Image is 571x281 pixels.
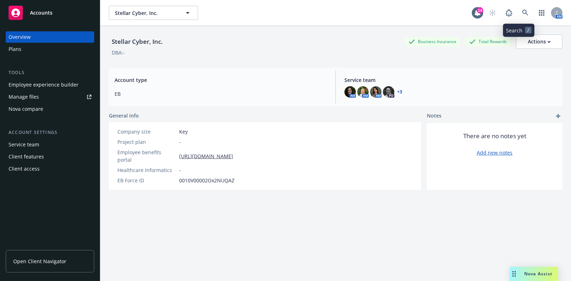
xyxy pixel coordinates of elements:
[370,86,381,98] img: photo
[117,138,176,146] div: Project plan
[477,149,512,156] a: Add new notes
[383,86,394,98] img: photo
[6,151,94,162] a: Client features
[9,43,21,55] div: Plans
[179,138,181,146] span: -
[9,163,40,175] div: Client access
[117,149,176,163] div: Employee benefits portal
[115,90,327,98] span: EB
[357,86,369,98] img: photo
[405,37,460,46] div: Business Insurance
[554,112,562,120] a: add
[528,35,551,48] div: Actions
[179,152,233,160] a: [URL][DOMAIN_NAME]
[112,49,125,56] div: DBA: -
[6,69,94,76] div: Tools
[9,151,44,162] div: Client features
[477,7,483,14] div: 14
[179,166,181,174] span: -
[516,35,562,49] button: Actions
[9,103,43,115] div: Nova compare
[502,6,516,20] a: Report a Bug
[179,177,234,184] span: 0010V00002Ox2NUQAZ
[13,257,66,265] span: Open Client Navigator
[6,31,94,43] a: Overview
[6,43,94,55] a: Plans
[9,31,31,43] div: Overview
[9,139,39,150] div: Service team
[397,90,402,94] a: +3
[427,112,441,120] span: Notes
[466,37,510,46] div: Total Rewards
[535,6,549,20] a: Switch app
[117,177,176,184] div: EB Force ID
[6,91,94,103] a: Manage files
[115,9,177,17] span: Stellar Cyber, Inc.
[109,37,166,46] div: Stellar Cyber, Inc.
[109,6,198,20] button: Stellar Cyber, Inc.
[344,76,557,84] span: Service team
[518,6,532,20] a: Search
[6,163,94,175] a: Client access
[6,103,94,115] a: Nova compare
[115,76,327,84] span: Account type
[6,129,94,136] div: Account settings
[344,86,356,98] img: photo
[117,166,176,174] div: Healthcare Informatics
[510,267,558,281] button: Nova Assist
[510,267,519,281] div: Drag to move
[117,128,176,135] div: Company size
[6,139,94,150] a: Service team
[6,79,94,90] a: Employee experience builder
[30,10,52,16] span: Accounts
[485,6,500,20] a: Start snowing
[179,128,188,135] span: Key
[9,79,79,90] div: Employee experience builder
[9,91,39,103] div: Manage files
[109,112,139,119] span: General info
[6,3,94,23] a: Accounts
[463,132,526,140] span: There are no notes yet
[524,271,552,277] span: Nova Assist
